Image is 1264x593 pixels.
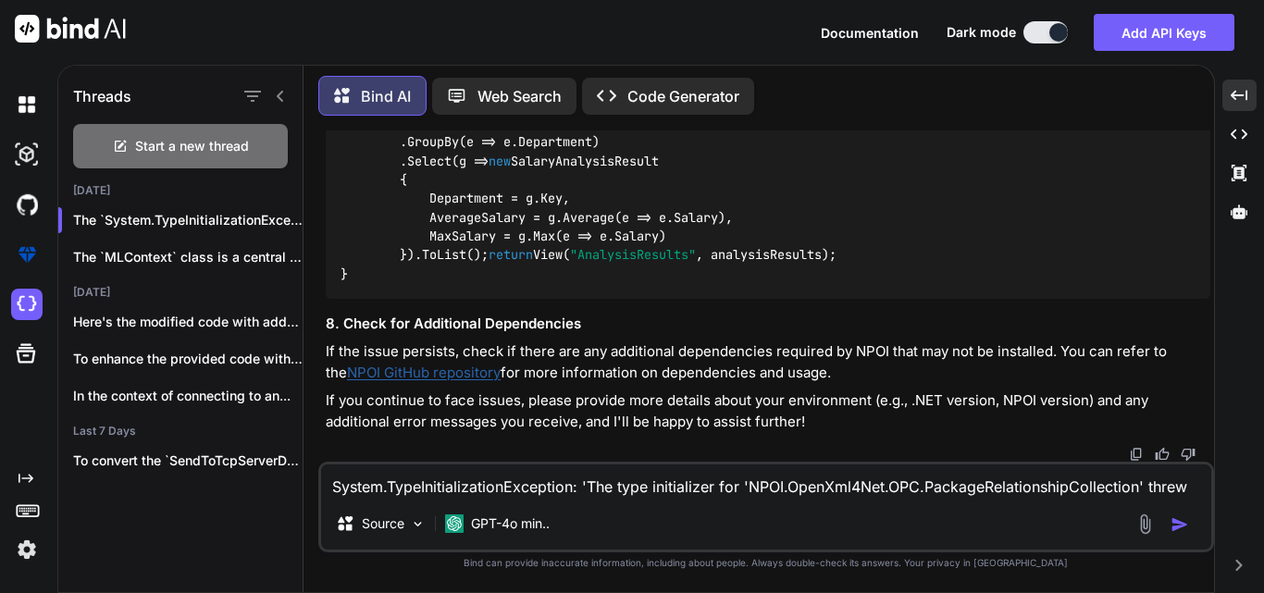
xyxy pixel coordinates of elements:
[1094,14,1234,51] button: Add API Keys
[477,85,562,107] p: Web Search
[58,285,303,300] h2: [DATE]
[11,189,43,220] img: githubDark
[73,451,303,470] p: To convert the `SendToTcpServerDataDetails` method to be...
[570,247,696,264] span: "AnalysisResults"
[58,424,303,439] h2: Last 7 Days
[361,85,411,107] p: Bind AI
[1129,447,1144,462] img: copy
[135,137,249,155] span: Start a new thread
[11,89,43,120] img: darkChat
[73,313,303,331] p: Here's the modified code with added summary...
[471,514,550,533] p: GPT-4o min..
[347,364,501,381] a: NPOI GitHub repository
[73,387,303,405] p: In the context of connecting to an...
[489,153,511,169] span: new
[73,248,303,266] p: The `MLContext` class is a central part ...
[362,514,404,533] p: Source
[11,239,43,270] img: premium
[1171,515,1189,534] img: icon
[58,183,303,198] h2: [DATE]
[821,23,919,43] button: Documentation
[489,247,533,264] span: return
[410,516,426,532] img: Pick Models
[11,534,43,565] img: settings
[318,556,1214,570] p: Bind can provide inaccurate information, including about people. Always double-check its answers....
[326,314,1210,335] h3: 8. Check for Additional Dependencies
[445,514,464,533] img: GPT-4o mini
[1181,447,1196,462] img: dislike
[11,289,43,320] img: cloudideIcon
[1134,513,1156,535] img: attachment
[11,139,43,170] img: darkAi-studio
[821,25,919,41] span: Documentation
[326,341,1210,383] p: If the issue persists, check if there are any additional dependencies required by NPOI that may n...
[73,211,303,229] p: The `System.TypeInitializationException`...
[73,350,303,368] p: To enhance the provided code with professional...
[326,390,1210,432] p: If you continue to face issues, please provide more details about your environment (e.g., .NET ve...
[947,23,1016,42] span: Dark mode
[627,85,739,107] p: Code Generator
[1155,447,1170,462] img: like
[15,15,126,43] img: Bind AI
[73,85,131,107] h1: Threads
